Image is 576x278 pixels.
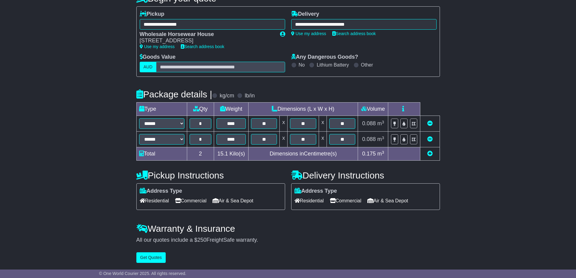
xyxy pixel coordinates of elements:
[136,252,166,263] button: Get Quotes
[136,170,285,180] h4: Pickup Instructions
[377,151,384,157] span: m
[362,151,376,157] span: 0.175
[140,54,176,61] label: Goods Value
[214,103,248,116] td: Weight
[358,103,388,116] td: Volume
[332,31,376,36] a: Search address book
[382,136,384,140] sup: 3
[427,151,433,157] a: Add new item
[140,31,274,38] div: Wholesale Horsewear House
[299,62,305,68] label: No
[382,120,384,124] sup: 3
[175,196,207,205] span: Commercial
[181,44,224,49] a: Search address book
[220,93,234,99] label: kg/cm
[280,132,288,147] td: x
[136,103,187,116] td: Type
[427,120,433,126] a: Remove this item
[99,271,187,276] span: © One World Courier 2025. All rights reserved.
[140,188,182,195] label: Address Type
[217,151,228,157] span: 15.1
[367,196,408,205] span: Air & Sea Depot
[291,31,326,36] a: Use my address
[136,147,187,161] td: Total
[291,54,358,61] label: Any Dangerous Goods?
[291,170,440,180] h4: Delivery Instructions
[213,196,253,205] span: Air & Sea Depot
[248,103,358,116] td: Dimensions (L x W x H)
[377,136,384,142] span: m
[248,147,358,161] td: Dimensions in Centimetre(s)
[187,147,214,161] td: 2
[280,116,288,132] td: x
[140,38,274,44] div: [STREET_ADDRESS]
[136,89,212,99] h4: Package details |
[140,62,157,72] label: AUD
[187,103,214,116] td: Qty
[317,62,349,68] label: Lithium Battery
[136,237,440,244] div: All our quotes include a $ FreightSafe warranty.
[245,93,255,99] label: lb/in
[330,196,361,205] span: Commercial
[361,62,373,68] label: Other
[136,224,440,234] h4: Warranty & Insurance
[140,11,164,18] label: Pickup
[319,132,327,147] td: x
[140,44,175,49] a: Use my address
[362,136,376,142] span: 0.088
[362,120,376,126] span: 0.088
[197,237,207,243] span: 250
[382,150,384,155] sup: 3
[295,188,337,195] label: Address Type
[295,196,324,205] span: Residential
[140,196,169,205] span: Residential
[319,116,327,132] td: x
[214,147,248,161] td: Kilo(s)
[427,136,433,142] a: Remove this item
[291,11,319,18] label: Delivery
[377,120,384,126] span: m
